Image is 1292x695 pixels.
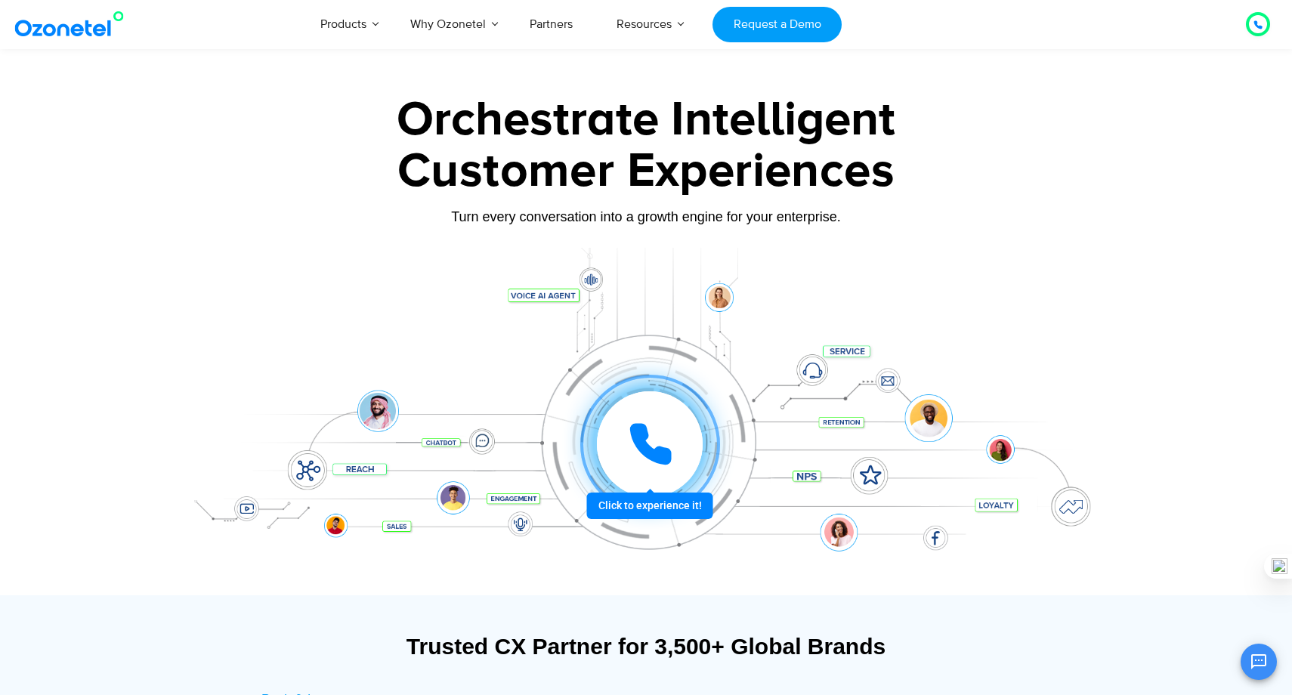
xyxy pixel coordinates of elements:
button: Open chat [1241,644,1277,680]
div: Customer Experiences [174,135,1118,208]
div: Trusted CX Partner for 3,500+ Global Brands [181,633,1111,659]
img: one_i.png [1272,558,1287,574]
a: Request a Demo [712,7,842,42]
div: Orchestrate Intelligent [174,96,1118,144]
div: Turn every conversation into a growth engine for your enterprise. [174,208,1118,225]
